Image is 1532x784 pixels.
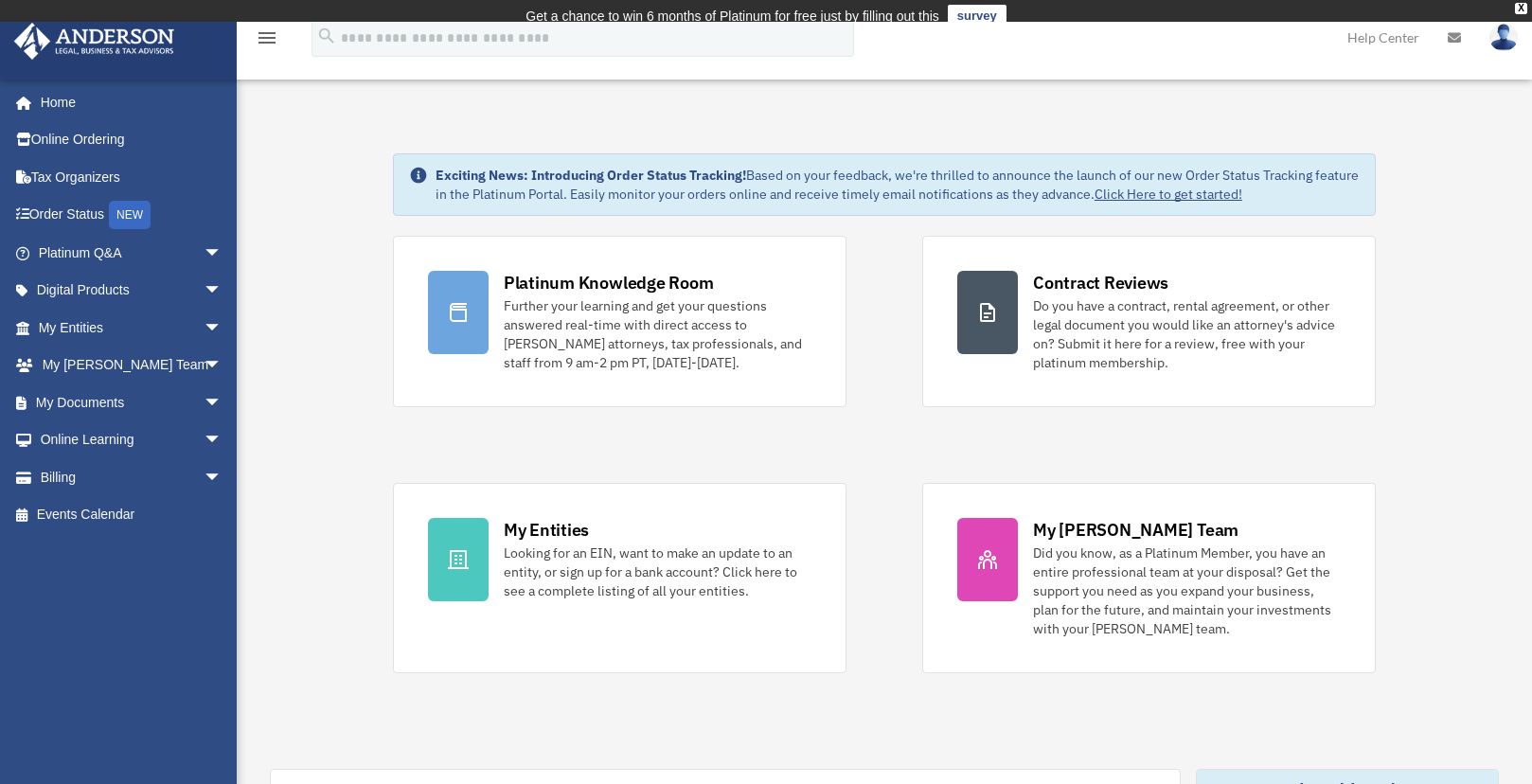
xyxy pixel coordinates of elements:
[436,166,1360,204] div: Based on your feedback, we're thrilled to announce the launch of our new Order Status Tracking fe...
[1033,296,1341,372] div: Do you have a contract, rental agreement, or other legal document you would like an attorney's ad...
[13,383,251,421] a: My Documentsarrow_drop_down
[504,296,811,372] div: Further your learning and get your questions answered real-time with direct access to [PERSON_NAM...
[204,309,241,347] span: arrow_drop_down
[204,383,241,422] span: arrow_drop_down
[204,421,241,460] span: arrow_drop_down
[436,167,746,184] strong: Exciting News: Introducing Order Status Tracking!
[13,421,251,459] a: Online Learningarrow_drop_down
[13,309,251,347] a: My Entitiesarrow_drop_down
[204,347,241,385] span: arrow_drop_down
[393,483,846,673] a: My Entities Looking for an EIN, want to make an update to an entity, or sign up for a bank accoun...
[1033,518,1238,542] div: My [PERSON_NAME] Team
[1515,3,1527,14] div: close
[256,33,278,49] a: menu
[13,121,251,159] a: Online Ordering
[13,196,251,235] a: Order StatusNEW
[204,272,241,311] span: arrow_drop_down
[13,234,251,272] a: Platinum Q&Aarrow_drop_down
[1095,186,1242,203] a: Click Here to get started!
[1489,24,1518,51] img: User Pic
[948,5,1006,27] a: survey
[109,201,151,229] div: NEW
[504,543,811,600] div: Looking for an EIN, want to make an update to an entity, or sign up for a bank account? Click her...
[256,27,278,49] i: menu
[504,518,589,542] div: My Entities
[9,23,180,60] img: Anderson Advisors Platinum Portal
[13,458,251,496] a: Billingarrow_drop_down
[13,272,251,310] a: Digital Productsarrow_drop_down
[922,483,1376,673] a: My [PERSON_NAME] Team Did you know, as a Platinum Member, you have an entire professional team at...
[316,26,337,46] i: search
[13,496,251,534] a: Events Calendar
[922,236,1376,407] a: Contract Reviews Do you have a contract, rental agreement, or other legal document you would like...
[204,234,241,273] span: arrow_drop_down
[204,458,241,497] span: arrow_drop_down
[13,83,241,121] a: Home
[393,236,846,407] a: Platinum Knowledge Room Further your learning and get your questions answered real-time with dire...
[1033,271,1168,294] div: Contract Reviews
[13,347,251,384] a: My [PERSON_NAME] Teamarrow_drop_down
[526,5,939,27] div: Get a chance to win 6 months of Platinum for free just by filling out this
[1033,543,1341,638] div: Did you know, as a Platinum Member, you have an entire professional team at your disposal? Get th...
[504,271,714,294] div: Platinum Knowledge Room
[13,158,251,196] a: Tax Organizers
